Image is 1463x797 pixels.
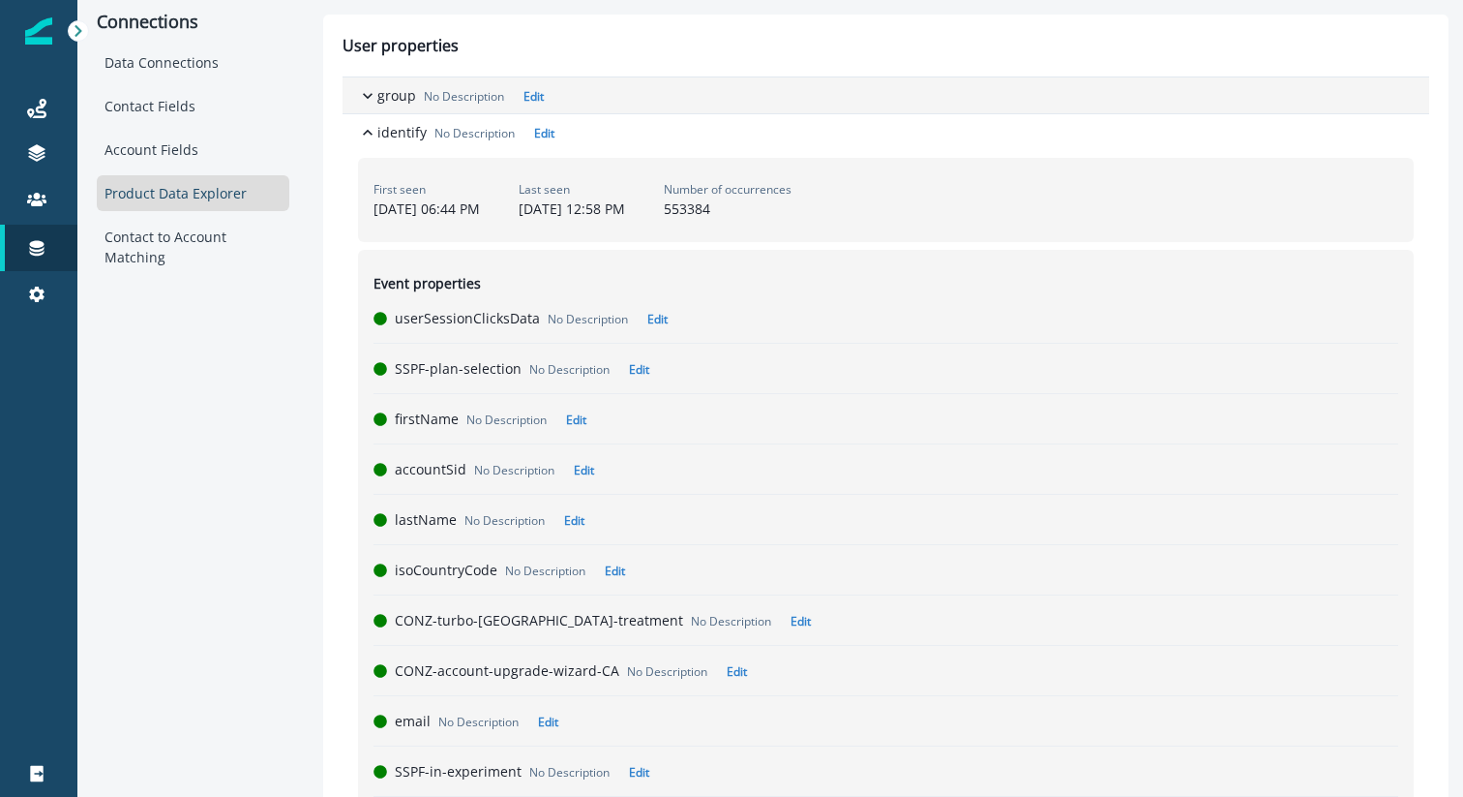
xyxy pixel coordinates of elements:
p: Number of occurrences [664,181,791,199]
p: Event properties [373,273,481,293]
p: [DATE] 06:44 PM [373,199,480,219]
p: No Description [529,764,610,782]
button: Edit [779,613,811,629]
p: Edit [538,714,558,730]
button: Edit [617,361,649,378]
p: Edit [727,663,747,680]
div: Contact to Account Matching [97,219,289,275]
p: No Description [548,311,628,328]
p: No Description [464,512,545,530]
p: lastName [395,509,457,530]
p: No Description [474,462,554,479]
p: Last seen [519,181,625,199]
button: Edit [522,125,554,141]
button: Edit [526,714,558,730]
button: Edit [593,563,625,579]
p: SSPF-in-experiment [395,761,522,782]
button: Edit [715,663,747,680]
p: First seen [373,181,480,199]
div: Product Data Explorer [97,175,289,211]
button: groupNo DescriptionEdit [343,77,1429,113]
p: [DATE] 12:58 PM [519,199,625,219]
div: Data Connections [97,45,289,80]
p: No Description [505,563,585,580]
p: group [377,85,416,106]
p: email [395,711,431,731]
p: Edit [574,462,594,478]
p: Edit [647,311,668,327]
img: Inflection [25,17,52,45]
p: CONZ-account-upgrade-wizard-CA [395,660,619,681]
p: No Description [434,125,515,142]
button: Edit [552,512,584,529]
p: No Description [627,663,707,681]
p: Edit [791,613,811,629]
p: No Description [438,714,519,731]
p: identify [377,122,427,142]
button: Edit [512,88,544,105]
div: Account Fields [97,132,289,168]
p: Edit [523,88,544,105]
div: 553384 [664,181,791,219]
p: No Description [529,361,610,379]
p: Edit [605,563,625,579]
p: No Description [691,613,771,630]
p: No Description [424,88,504,106]
div: Contact Fields [97,88,289,124]
button: Edit [617,764,649,781]
p: isoCountryCode [395,560,497,580]
p: CONZ-turbo-[GEOGRAPHIC_DATA]-treatment [395,610,683,630]
p: User properties [343,34,459,77]
p: firstName [395,409,459,429]
p: accountSid [395,459,466,479]
button: identifyNo DescriptionEdit [343,114,1429,150]
p: Edit [564,512,584,529]
p: Edit [566,412,586,428]
p: Connections [97,12,289,33]
button: Edit [554,412,586,428]
p: No Description [466,412,547,429]
p: userSessionClicksData [395,308,540,328]
p: Edit [534,125,554,141]
p: SSPF-plan-selection [395,358,522,379]
p: Edit [629,361,649,378]
button: Edit [636,311,668,327]
p: Edit [629,764,649,781]
button: Edit [562,462,594,478]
